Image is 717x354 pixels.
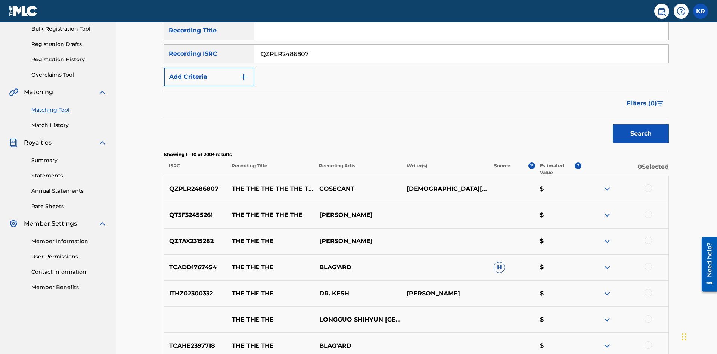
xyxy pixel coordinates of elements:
img: expand [98,219,107,228]
img: expand [98,138,107,147]
p: THE THE THE [227,341,314,350]
p: QZTAX2315282 [164,237,227,246]
p: 0 Selected [581,162,669,176]
a: Bulk Registration Tool [31,25,107,33]
iframe: Resource Center [696,234,717,295]
img: expand [603,184,612,193]
p: THE THE THE [227,289,314,298]
p: Writer(s) [401,162,489,176]
img: Member Settings [9,219,18,228]
a: Member Benefits [31,283,107,291]
button: Filters (0) [622,94,669,113]
p: COSECANT [314,184,401,193]
p: QT3F32455261 [164,211,227,220]
p: THE THE THE [227,315,314,324]
a: Rate Sheets [31,202,107,210]
img: expand [603,289,612,298]
img: search [657,7,666,16]
p: $ [535,263,581,272]
img: expand [603,263,612,272]
p: ITHZ02300332 [164,289,227,298]
p: [PERSON_NAME] [314,211,401,220]
img: expand [603,315,612,324]
img: expand [603,341,612,350]
a: Contact Information [31,268,107,276]
a: Matching Tool [31,106,107,114]
iframe: Chat Widget [680,318,717,354]
a: Summary [31,156,107,164]
p: THE THE THE THE THE THE THE THE [227,184,314,193]
p: Source [494,162,510,176]
p: $ [535,315,581,324]
p: $ [535,184,581,193]
span: ? [528,162,535,169]
img: help [677,7,686,16]
p: Showing 1 - 10 of 200+ results [164,151,669,158]
div: Drag [682,326,686,348]
p: $ [535,289,581,298]
a: Member Information [31,237,107,245]
span: Member Settings [24,219,77,228]
button: Add Criteria [164,68,254,86]
p: QZPLR2486807 [164,184,227,193]
p: BLAG'ARD [314,263,401,272]
a: Registration History [31,56,107,63]
img: expand [603,237,612,246]
div: Help [674,4,689,19]
p: $ [535,211,581,220]
p: THE THE THE [227,263,314,272]
a: Annual Statements [31,187,107,195]
a: Match History [31,121,107,129]
a: Registration Drafts [31,40,107,48]
img: expand [603,211,612,220]
p: ISRC [164,162,227,176]
p: THE THE THE [227,237,314,246]
a: Statements [31,172,107,180]
div: User Menu [693,4,708,19]
p: THE THE THE THE THE [227,211,314,220]
a: Public Search [654,4,669,19]
p: [PERSON_NAME] [314,237,401,246]
button: Search [613,124,669,143]
img: expand [98,88,107,97]
span: H [494,262,505,273]
img: Royalties [9,138,18,147]
img: MLC Logo [9,6,38,16]
p: TCADD1767454 [164,263,227,272]
p: [PERSON_NAME] [401,289,489,298]
a: User Permissions [31,253,107,261]
span: Filters ( 0 ) [627,99,657,108]
p: BLAG'ARD [314,341,401,350]
p: Estimated Value [540,162,574,176]
p: $ [535,237,581,246]
p: [DEMOGRAPHIC_DATA][PERSON_NAME] [401,184,489,193]
p: LONGGUO SHIHYUN [GEOGRAPHIC_DATA] [314,315,401,324]
span: ? [575,162,581,169]
img: filter [657,101,664,106]
p: Recording Artist [314,162,401,176]
p: DR. KESH [314,289,401,298]
form: Search Form [164,21,669,147]
span: Royalties [24,138,52,147]
p: Recording Title [227,162,314,176]
p: TCAHE2397718 [164,341,227,350]
img: Matching [9,88,18,97]
p: $ [535,341,581,350]
a: Overclaims Tool [31,71,107,79]
span: Matching [24,88,53,97]
img: 9d2ae6d4665cec9f34b9.svg [239,72,248,81]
